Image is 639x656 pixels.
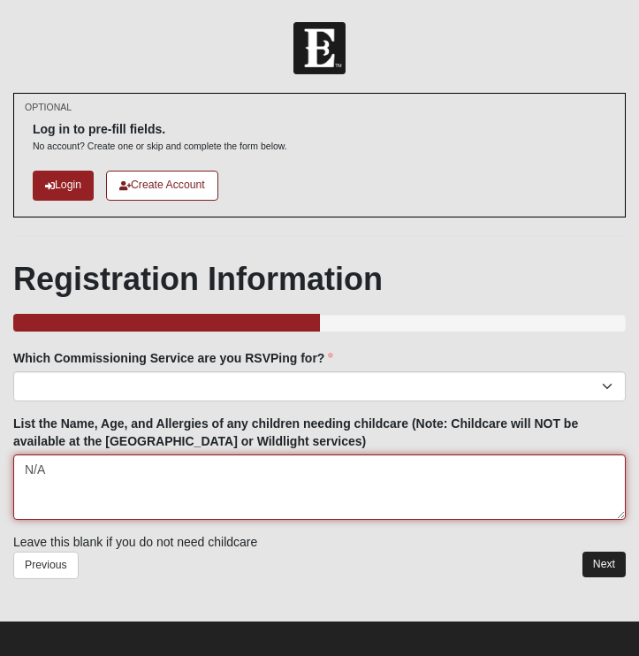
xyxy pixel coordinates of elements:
[293,22,346,74] img: Church of Eleven22 Logo
[33,171,94,200] a: Login
[13,349,333,367] label: Which Commissioning Service are you RSVPing for?
[25,101,72,114] small: OPTIONAL
[13,260,626,298] h1: Registration Information
[33,140,287,153] p: No account? Create one or skip and complete the form below.
[582,552,626,577] a: Next
[33,122,287,137] h6: Log in to pre-fill fields.
[13,349,626,552] fieldset: Leave this blank if you do not need childcare
[106,171,218,200] a: Create Account
[13,552,79,579] a: Previous
[13,415,626,450] label: List the Name, Age, and Allergies of any children needing childcare (Note: Childcare will NOT be ...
